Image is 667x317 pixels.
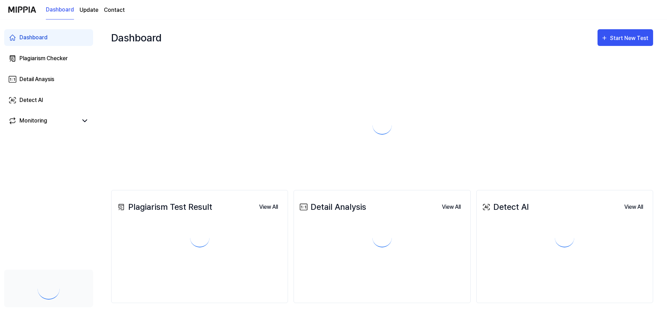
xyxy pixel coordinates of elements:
[19,33,48,42] div: Dashboard
[619,200,649,214] button: View All
[610,34,650,43] div: Start New Test
[80,6,98,14] a: Update
[436,200,466,214] button: View All
[19,117,47,125] div: Monitoring
[46,0,74,19] a: Dashboard
[8,117,78,125] a: Monitoring
[4,29,93,46] a: Dashboard
[4,71,93,88] a: Detail Anaysis
[254,200,283,214] button: View All
[104,6,125,14] a: Contact
[111,26,162,49] div: Dashboard
[19,54,68,63] div: Plagiarism Checker
[598,29,653,46] button: Start New Test
[4,50,93,67] a: Plagiarism Checker
[4,92,93,109] a: Detect AI
[116,201,212,213] div: Plagiarism Test Result
[19,75,54,84] div: Detail Anaysis
[481,201,529,213] div: Detect AI
[298,201,366,213] div: Detail Analysis
[19,96,43,104] div: Detect AI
